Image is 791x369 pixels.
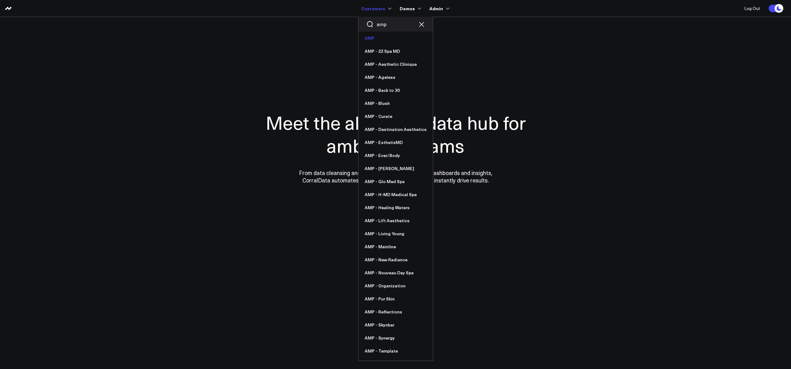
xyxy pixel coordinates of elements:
[358,292,433,305] a: AMP - Pur Skin
[358,71,433,84] a: AMP - Ageless
[358,123,433,136] a: AMP - Destination Aesthetics
[429,3,448,14] a: Admin
[358,318,433,331] a: AMP - Skynbar
[377,21,415,28] input: Search customers input
[366,20,374,28] button: Search customers button
[358,305,433,318] a: AMP - Reflections
[286,169,506,184] p: From data cleansing and integration to personalized dashboards and insights, CorralData automates...
[358,331,433,344] a: AMP - Synergy
[358,45,433,58] a: AMP - 22 Spa MD
[418,20,425,28] button: Clear search
[358,84,433,97] a: AMP - Back to 30
[358,58,433,71] a: AMP - Aesthetic Clinique
[358,227,433,240] a: AMP - Living Young
[358,136,433,149] a: AMP - EsthetixMD
[361,3,390,14] a: Customers
[358,32,433,45] a: AMP
[358,279,433,292] a: AMP - Organization
[358,110,433,123] a: AMP - Curate
[358,201,433,214] a: AMP - Healing Waters
[358,266,433,279] a: AMP - Nouveau Day Spa
[358,240,433,253] a: AMP - Mainline
[358,175,433,188] a: AMP - Glo Med Spa
[358,214,433,227] a: AMP - Lift Aesthetics
[358,162,433,175] a: AMP - [PERSON_NAME]
[358,188,433,201] a: AMP - H-MD Medical Spa
[358,97,433,110] a: AMP - Blush
[358,253,433,266] a: AMP - New Radiance
[244,111,547,157] h1: Meet the all-in-one data hub for ambitious teams
[358,149,433,162] a: AMP - Ever/Body
[400,3,420,14] a: Demos
[358,344,433,358] a: AMP - Template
